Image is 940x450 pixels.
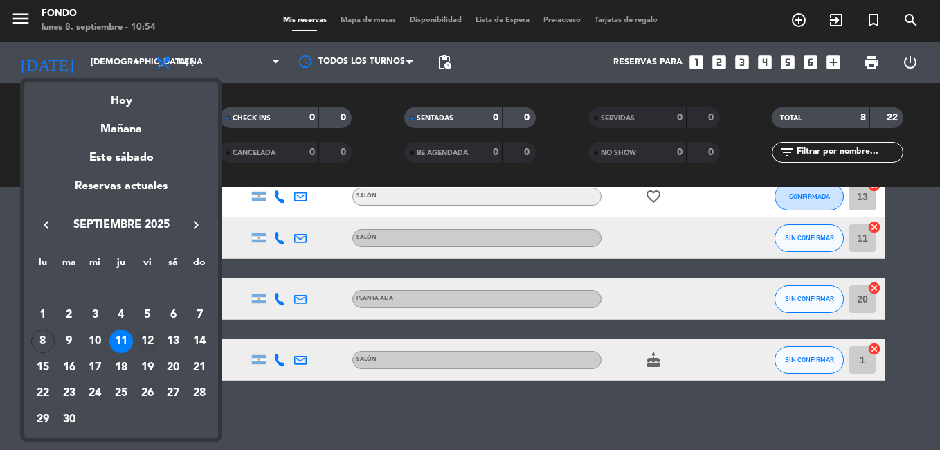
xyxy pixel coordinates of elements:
[24,138,218,177] div: Este sábado
[57,356,81,379] div: 16
[161,330,185,353] div: 13
[31,382,55,406] div: 22
[57,382,81,406] div: 23
[82,381,108,407] td: 24 de septiembre de 2025
[161,381,187,407] td: 27 de septiembre de 2025
[109,356,133,379] div: 18
[30,381,56,407] td: 22 de septiembre de 2025
[161,382,185,406] div: 27
[186,328,213,354] td: 14 de septiembre de 2025
[31,356,55,379] div: 15
[134,255,161,276] th: viernes
[56,255,82,276] th: martes
[38,217,55,233] i: keyboard_arrow_left
[108,354,134,381] td: 18 de septiembre de 2025
[82,303,108,329] td: 3 de septiembre de 2025
[59,216,183,234] span: septiembre 2025
[82,354,108,381] td: 17 de septiembre de 2025
[161,255,187,276] th: sábado
[109,382,133,406] div: 25
[183,216,208,234] button: keyboard_arrow_right
[161,328,187,354] td: 13 de septiembre de 2025
[82,328,108,354] td: 10 de septiembre de 2025
[34,216,59,234] button: keyboard_arrow_left
[108,303,134,329] td: 4 de septiembre de 2025
[161,303,187,329] td: 6 de septiembre de 2025
[56,354,82,381] td: 16 de septiembre de 2025
[30,276,213,303] td: SEP.
[30,406,56,433] td: 29 de septiembre de 2025
[30,255,56,276] th: lunes
[186,354,213,381] td: 21 de septiembre de 2025
[188,356,211,379] div: 21
[136,382,159,406] div: 26
[161,303,185,327] div: 6
[31,303,55,327] div: 1
[56,328,82,354] td: 9 de septiembre de 2025
[24,110,218,138] div: Mañana
[30,303,56,329] td: 1 de septiembre de 2025
[134,381,161,407] td: 26 de septiembre de 2025
[30,328,56,354] td: 8 de septiembre de 2025
[56,406,82,433] td: 30 de septiembre de 2025
[136,330,159,353] div: 12
[24,177,218,206] div: Reservas actuales
[57,303,81,327] div: 2
[56,303,82,329] td: 2 de septiembre de 2025
[186,381,213,407] td: 28 de septiembre de 2025
[82,255,108,276] th: miércoles
[57,408,81,431] div: 30
[188,303,211,327] div: 7
[188,330,211,353] div: 14
[161,356,185,379] div: 20
[134,354,161,381] td: 19 de septiembre de 2025
[161,354,187,381] td: 20 de septiembre de 2025
[108,328,134,354] td: 11 de septiembre de 2025
[134,303,161,329] td: 5 de septiembre de 2025
[134,328,161,354] td: 12 de septiembre de 2025
[56,381,82,407] td: 23 de septiembre de 2025
[109,303,133,327] div: 4
[31,408,55,431] div: 29
[186,303,213,329] td: 7 de septiembre de 2025
[186,255,213,276] th: domingo
[136,356,159,379] div: 19
[83,330,107,353] div: 10
[83,356,107,379] div: 17
[108,381,134,407] td: 25 de septiembre de 2025
[83,382,107,406] div: 24
[24,82,218,110] div: Hoy
[57,330,81,353] div: 9
[188,217,204,233] i: keyboard_arrow_right
[83,303,107,327] div: 3
[136,303,159,327] div: 5
[31,330,55,353] div: 8
[108,255,134,276] th: jueves
[188,382,211,406] div: 28
[30,354,56,381] td: 15 de septiembre de 2025
[109,330,133,353] div: 11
